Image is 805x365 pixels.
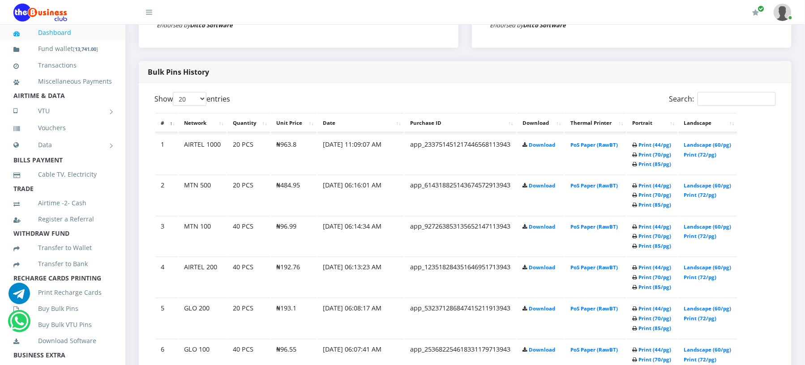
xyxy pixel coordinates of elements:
a: PoS Paper (RawBT) [570,141,618,148]
td: 20 PCS [227,175,270,215]
td: app_123518284351646951713943 [405,257,516,297]
a: Landscape (60/pg) [684,264,732,271]
td: 2 [155,175,178,215]
a: Print (44/pg) [639,141,672,148]
a: Print (70/pg) [639,274,672,281]
td: 40 PCS [227,257,270,297]
a: Download [529,182,555,189]
a: VTU [13,100,112,122]
a: Download [529,224,555,230]
a: Print (85/pg) [639,202,672,208]
a: Register a Referral [13,209,112,229]
td: ₦963.8 [271,134,317,174]
img: User [774,4,792,21]
a: Print (72/pg) [684,357,717,363]
a: Download [529,264,555,271]
a: Transactions [13,55,112,76]
a: Buy Bulk Pins [13,298,112,319]
a: Landscape (60/pg) [684,306,732,312]
a: Print (70/pg) [639,192,672,199]
a: Download [529,347,555,353]
a: Landscape (60/pg) [684,141,732,148]
a: PoS Paper (RawBT) [570,224,618,230]
a: Print (70/pg) [639,357,672,363]
td: ₦193.1 [271,298,317,338]
td: app_233751451217446568113943 [405,134,516,174]
small: Endorsed by [490,21,566,29]
td: AIRTEL 1000 [179,134,227,174]
a: Miscellaneous Payments [13,71,112,92]
a: Print (72/pg) [684,233,717,240]
i: Renew/Upgrade Subscription [753,9,759,16]
td: [DATE] 06:13:23 AM [317,257,404,297]
a: PoS Paper (RawBT) [570,182,618,189]
a: Landscape (60/pg) [684,182,732,189]
td: 3 [155,216,178,256]
td: ₦192.76 [271,257,317,297]
a: Print (44/pg) [639,306,672,312]
label: Search: [669,92,776,106]
small: Endorsed by [157,21,233,29]
th: Quantity: activate to sort column ascending [227,113,270,133]
a: Transfer to Bank [13,254,112,274]
a: Print (72/pg) [684,151,717,158]
a: Print (44/pg) [639,264,672,271]
a: Fund wallet[13,741.00] [13,38,112,59]
th: Landscape: activate to sort column ascending [679,113,737,133]
label: Show entries [154,92,230,106]
th: Network: activate to sort column ascending [179,113,227,133]
a: Chat for support [10,317,28,332]
a: Transfer to Wallet [13,238,112,258]
th: Unit Price: activate to sort column ascending [271,113,317,133]
td: app_614318825143674572913943 [405,175,516,215]
td: MTN 100 [179,216,227,256]
td: [DATE] 11:09:07 AM [317,134,404,174]
a: Buy Bulk VTU Pins [13,314,112,335]
strong: Bulk Pins History [148,67,209,77]
a: Print (72/pg) [684,192,717,199]
td: 20 PCS [227,298,270,338]
th: Thermal Printer: activate to sort column ascending [565,113,626,133]
b: 13,741.00 [75,46,96,52]
th: Purchase ID: activate to sort column ascending [405,113,516,133]
th: Date: activate to sort column ascending [317,113,404,133]
a: Dashboard [13,22,112,43]
td: [DATE] 06:08:17 AM [317,298,404,338]
a: Print (72/pg) [684,274,717,281]
td: app_927263853135652147113943 [405,216,516,256]
td: AIRTEL 200 [179,257,227,297]
span: Renew/Upgrade Subscription [758,5,765,12]
a: Data [13,134,112,156]
input: Search: [698,92,776,106]
a: Download [529,306,555,312]
td: 20 PCS [227,134,270,174]
a: PoS Paper (RawBT) [570,347,618,353]
td: ₦96.99 [271,216,317,256]
a: PoS Paper (RawBT) [570,306,618,312]
small: [ ] [73,46,98,52]
a: Download [529,141,555,148]
a: Download Software [13,331,112,351]
a: Print (70/pg) [639,151,672,158]
td: 4 [155,257,178,297]
a: Vouchers [13,118,112,138]
strong: Ditco Software [523,21,566,29]
td: GLO 200 [179,298,227,338]
th: Portrait: activate to sort column ascending [627,113,678,133]
td: app_532371286847415211913943 [405,298,516,338]
a: PoS Paper (RawBT) [570,264,618,271]
a: Print (85/pg) [639,284,672,291]
a: Airtime -2- Cash [13,193,112,213]
td: ₦484.95 [271,175,317,215]
td: 1 [155,134,178,174]
a: Print (44/pg) [639,182,672,189]
a: Print (85/pg) [639,243,672,250]
a: Cable TV, Electricity [13,164,112,185]
th: #: activate to sort column descending [155,113,178,133]
td: 40 PCS [227,216,270,256]
td: 5 [155,298,178,338]
a: Chat for support [9,289,30,304]
strong: Ditco Software [190,21,233,29]
td: MTN 500 [179,175,227,215]
td: [DATE] 06:16:01 AM [317,175,404,215]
